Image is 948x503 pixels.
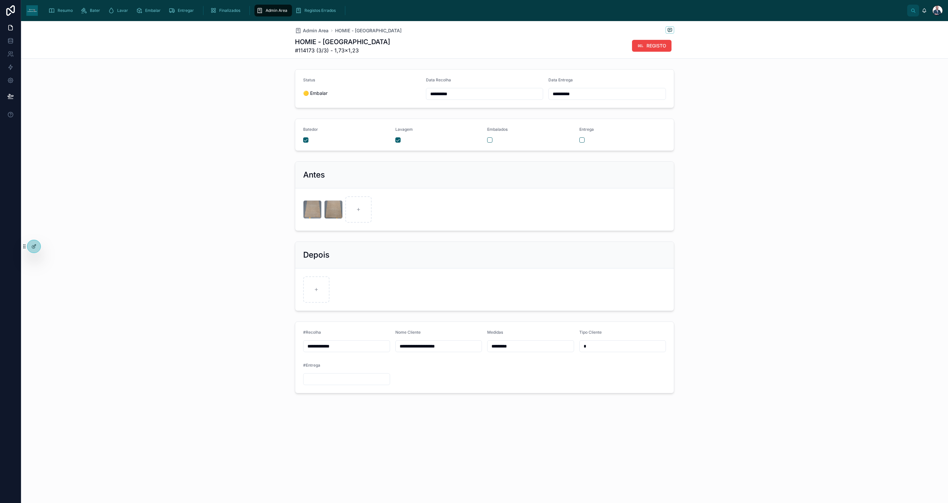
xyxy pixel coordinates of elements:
span: Data Entrega [548,77,573,82]
span: #Recolha [303,330,321,335]
img: App logo [26,5,38,16]
span: Resumo [58,8,73,13]
h1: HOMIE - [GEOGRAPHIC_DATA] [295,37,390,46]
a: HOMIE - [GEOGRAPHIC_DATA] [335,27,402,34]
span: Medidas [487,330,503,335]
span: REGISTO [646,42,666,49]
a: Admin Area [254,5,292,16]
span: Status [303,77,315,82]
span: Entregar [178,8,194,13]
span: Data Recolha [426,77,451,82]
span: Lavar [117,8,128,13]
span: Embalados [487,127,508,132]
a: Entregar [167,5,198,16]
h2: Depois [303,250,329,260]
span: Admin Area [266,8,287,13]
h2: Antes [303,170,325,180]
a: Lavar [106,5,133,16]
span: Entrega [579,127,594,132]
span: Admin Area [303,27,329,34]
span: 🟡 Embalar [303,90,421,97]
span: Registos Errados [304,8,336,13]
span: #114173 (3/3) - 1,73×1,23 [295,46,390,54]
span: Bater [90,8,100,13]
a: Admin Area [295,27,329,34]
a: Registos Errados [293,5,340,16]
div: scrollable content [43,3,907,18]
span: Embalar [145,8,161,13]
a: Embalar [134,5,165,16]
span: Finalizados [219,8,240,13]
button: REGISTO [632,40,671,52]
a: Bater [79,5,105,16]
a: Resumo [46,5,77,16]
span: Lavagem [395,127,413,132]
span: Batedor [303,127,318,132]
span: Tipo Cliente [579,330,602,335]
a: Finalizados [208,5,245,16]
span: Nome Cliente [395,330,421,335]
span: #Entrega [303,363,320,368]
